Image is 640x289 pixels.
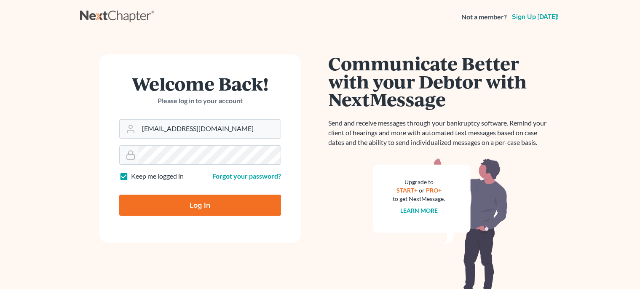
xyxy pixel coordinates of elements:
[400,207,438,214] a: Learn more
[393,195,445,203] div: to get NextMessage.
[212,172,281,180] a: Forgot your password?
[461,12,507,22] strong: Not a member?
[396,187,418,194] a: START+
[329,118,552,147] p: Send and receive messages through your bankruptcy software. Remind your client of hearings and mo...
[139,120,281,138] input: Email Address
[329,54,552,108] h1: Communicate Better with your Debtor with NextMessage
[119,96,281,106] p: Please log in to your account
[131,171,184,181] label: Keep me logged in
[393,178,445,186] div: Upgrade to
[419,187,425,194] span: or
[119,75,281,93] h1: Welcome Back!
[510,13,560,20] a: Sign up [DATE]!
[119,195,281,216] input: Log In
[426,187,442,194] a: PRO+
